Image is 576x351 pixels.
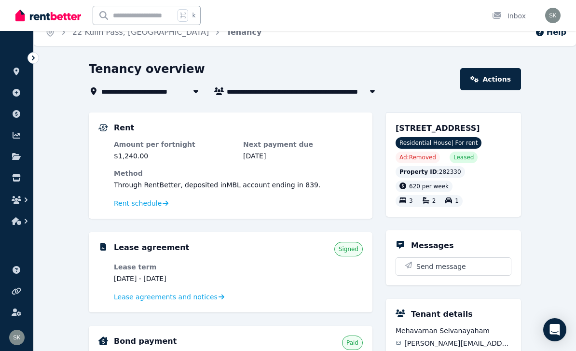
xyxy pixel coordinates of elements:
div: Inbox [492,11,526,21]
span: Residential House | For rent [396,137,481,149]
button: Send message [396,258,511,275]
span: Ad: Removed [399,154,436,161]
nav: Breadcrumb [34,19,273,46]
h5: Rent [114,122,134,134]
dd: [DATE] [243,151,363,161]
img: Rental Payments [98,124,108,131]
img: Bond Details [98,337,108,345]
span: Through RentBetter , deposited in MBL account ending in 839 . [114,181,320,189]
span: Send message [416,262,466,271]
dt: Method [114,168,363,178]
img: Sharmin Kaur [9,330,25,345]
span: Mehavarnan Selvanayaham [396,326,511,336]
span: Property ID [399,168,437,176]
h5: Tenant details [411,309,473,320]
a: Actions [460,68,521,90]
h5: Messages [411,240,453,252]
h5: Bond payment [114,336,177,347]
span: [PERSON_NAME][EMAIL_ADDRESS][DOMAIN_NAME] [404,338,511,348]
a: Tenancy [226,28,261,37]
a: Lease agreements and notices [114,292,224,302]
span: 620 per week [409,183,449,190]
span: Rent schedule [114,198,162,208]
span: Leased [453,154,474,161]
div: Open Intercom Messenger [543,318,566,341]
dt: Amount per fortnight [114,140,233,149]
button: Help [535,27,566,38]
h5: Lease agreement [114,242,189,253]
span: Paid [346,339,358,347]
dt: Lease term [114,262,233,272]
span: 2 [432,198,436,205]
span: [STREET_ADDRESS] [396,124,480,133]
dd: $1,240.00 [114,151,233,161]
span: Lease agreements and notices [114,292,218,302]
img: RentBetter [15,8,81,23]
img: Sharmin Kaur [545,8,561,23]
span: k [192,12,195,19]
span: Signed [339,245,358,253]
a: Rent schedule [114,198,169,208]
span: 1 [455,198,459,205]
dd: [DATE] - [DATE] [114,274,233,283]
span: 3 [409,198,413,205]
h1: Tenancy overview [89,61,205,77]
div: : 282330 [396,166,465,178]
dt: Next payment due [243,140,363,149]
a: 22 Kulin Pass, [GEOGRAPHIC_DATA] [72,28,209,37]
